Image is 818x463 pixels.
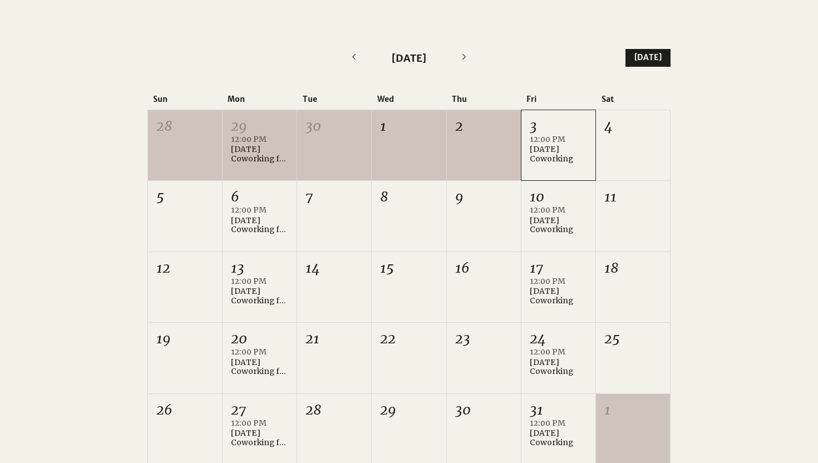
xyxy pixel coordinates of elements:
div: [DATE] [361,51,457,66]
div: 28 [156,117,214,136]
div: 26 [156,401,214,420]
div: 3 [530,117,587,136]
div: Tue [297,95,372,104]
button: Previous month [346,49,361,67]
div: 23 [455,329,513,348]
div: 12:00 PM [530,205,587,216]
div: 17 [530,259,587,278]
div: 27 [231,401,288,420]
div: 15 [380,259,437,278]
div: 1 [380,117,437,136]
div: 18 [604,259,662,278]
div: 12:00 PM [530,134,587,145]
div: 21 [305,329,363,348]
div: 5 [156,188,214,206]
div: 1 [604,401,662,420]
button: [DATE] [625,49,671,67]
div: 12 [156,259,214,278]
div: 9 [455,188,513,206]
div: 14 [305,259,363,278]
div: Thu [446,95,521,104]
div: 29 [380,401,437,420]
button: Next month [457,49,472,67]
div: [DATE] Coworking [530,358,587,377]
div: 12:00 PM [231,418,288,429]
div: 25 [604,329,662,348]
div: 13 [231,259,288,278]
div: [DATE] Coworking [530,145,587,164]
div: 11 [604,188,662,206]
div: 12:00 PM [231,134,288,145]
div: [DATE] Coworking [530,428,587,447]
div: [DATE] Coworking for Writers [231,358,288,377]
div: [DATE] Coworking [530,287,587,306]
div: 30 [455,401,513,420]
div: 12:00 PM [231,347,288,358]
div: 7 [305,188,363,206]
div: [DATE] Coworking for Writers [231,428,288,447]
div: 29 [231,117,288,136]
div: 20 [231,329,288,348]
div: 19 [156,329,214,348]
div: 10 [530,188,587,206]
div: [DATE] Coworking for Writers [231,145,288,164]
div: Wed [372,95,446,104]
div: 2 [455,117,513,136]
div: [DATE] Coworking [530,216,587,235]
div: 12:00 PM [530,347,587,358]
div: Sat [596,95,671,104]
div: 30 [305,117,363,136]
div: 12:00 PM [231,276,288,287]
div: [DATE] Coworking for Writers [231,216,288,235]
div: Fri [521,95,595,104]
div: 12:00 PM [530,276,587,287]
div: 12:00 PM [231,205,288,216]
div: 6 [231,188,288,206]
div: 31 [530,401,587,420]
div: 12:00 PM [530,418,587,429]
div: 8 [380,188,437,206]
div: [DATE] Coworking for Writers [231,287,288,306]
div: 22 [380,329,437,348]
div: Mon [222,95,297,104]
div: 16 [455,259,513,278]
div: 24 [530,329,587,348]
div: 28 [305,401,363,420]
div: Sun [147,95,222,104]
div: 4 [604,117,662,136]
